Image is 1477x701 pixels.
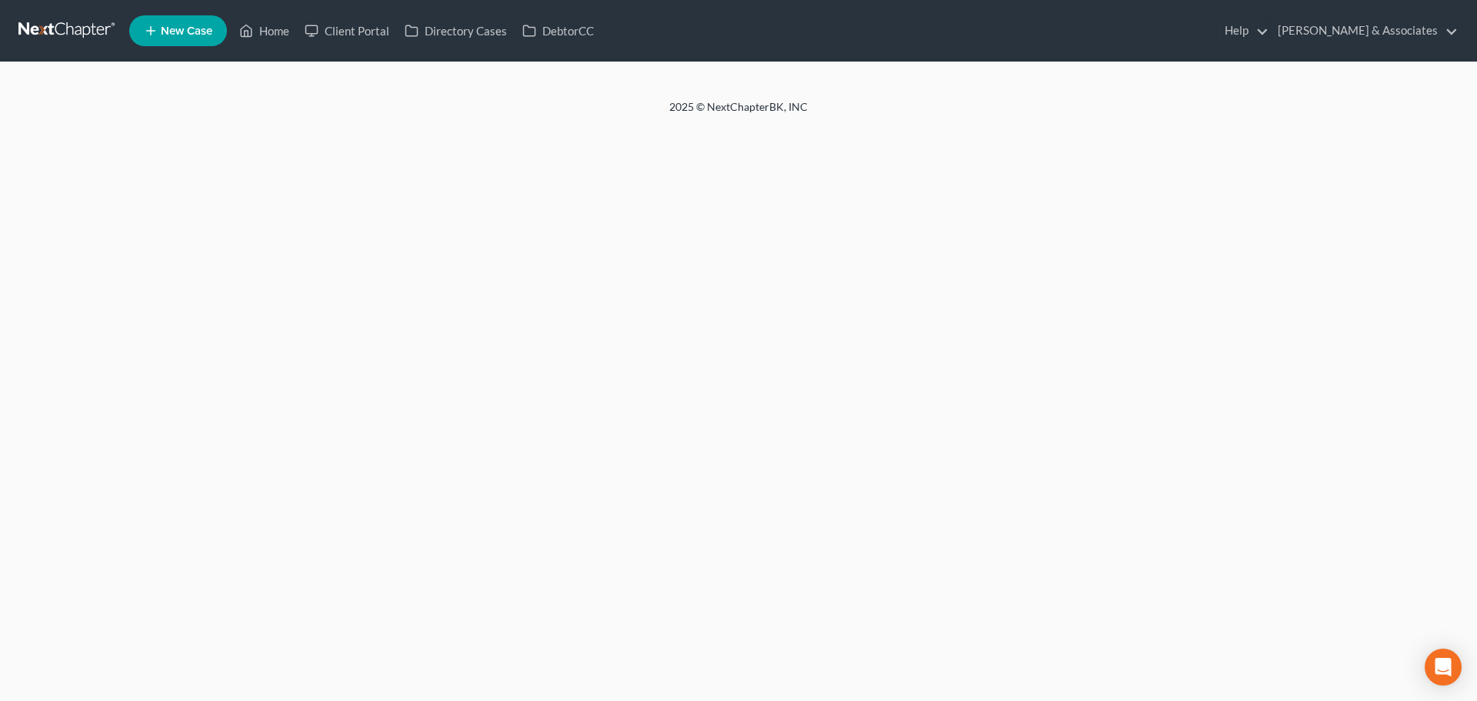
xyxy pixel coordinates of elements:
a: Client Portal [297,17,397,45]
a: DebtorCC [515,17,602,45]
a: Directory Cases [397,17,515,45]
a: Home [232,17,297,45]
new-legal-case-button: New Case [129,15,227,46]
div: 2025 © NextChapterBK, INC [300,99,1177,127]
a: [PERSON_NAME] & Associates [1270,17,1458,45]
div: Open Intercom Messenger [1425,649,1462,686]
a: Help [1217,17,1269,45]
